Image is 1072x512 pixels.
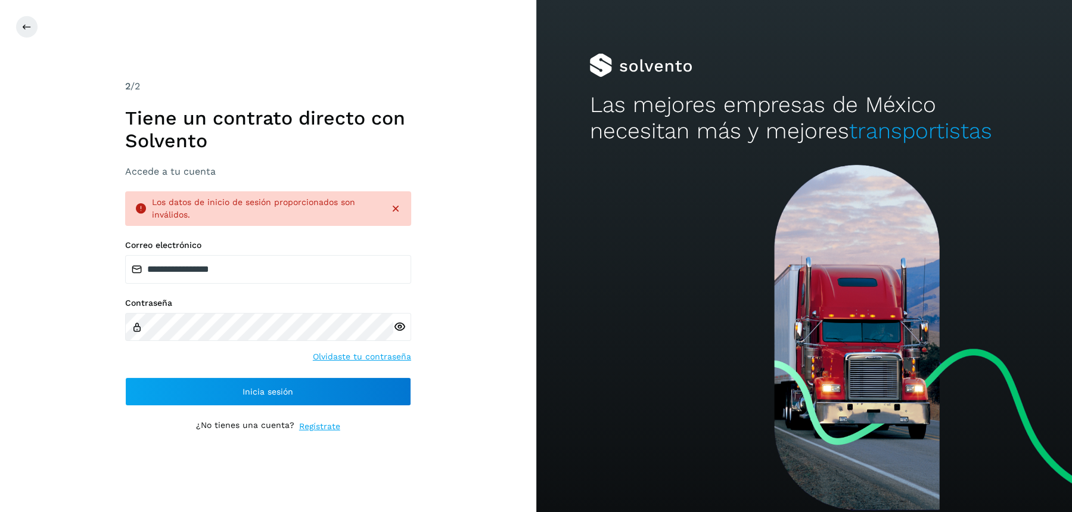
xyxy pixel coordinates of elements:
[125,80,130,92] span: 2
[152,196,380,221] div: Los datos de inicio de sesión proporcionados son inválidos.
[125,298,411,308] label: Contraseña
[125,240,411,250] label: Correo electrónico
[125,166,411,177] h3: Accede a tu cuenta
[313,350,411,363] a: Olvidaste tu contraseña
[849,118,992,144] span: transportistas
[125,79,411,94] div: /2
[125,107,411,153] h1: Tiene un contrato directo con Solvento
[125,377,411,406] button: Inicia sesión
[243,387,293,396] span: Inicia sesión
[589,92,1018,145] h2: Las mejores empresas de México necesitan más y mejores
[299,420,340,433] a: Regístrate
[196,420,294,433] p: ¿No tienes una cuenta?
